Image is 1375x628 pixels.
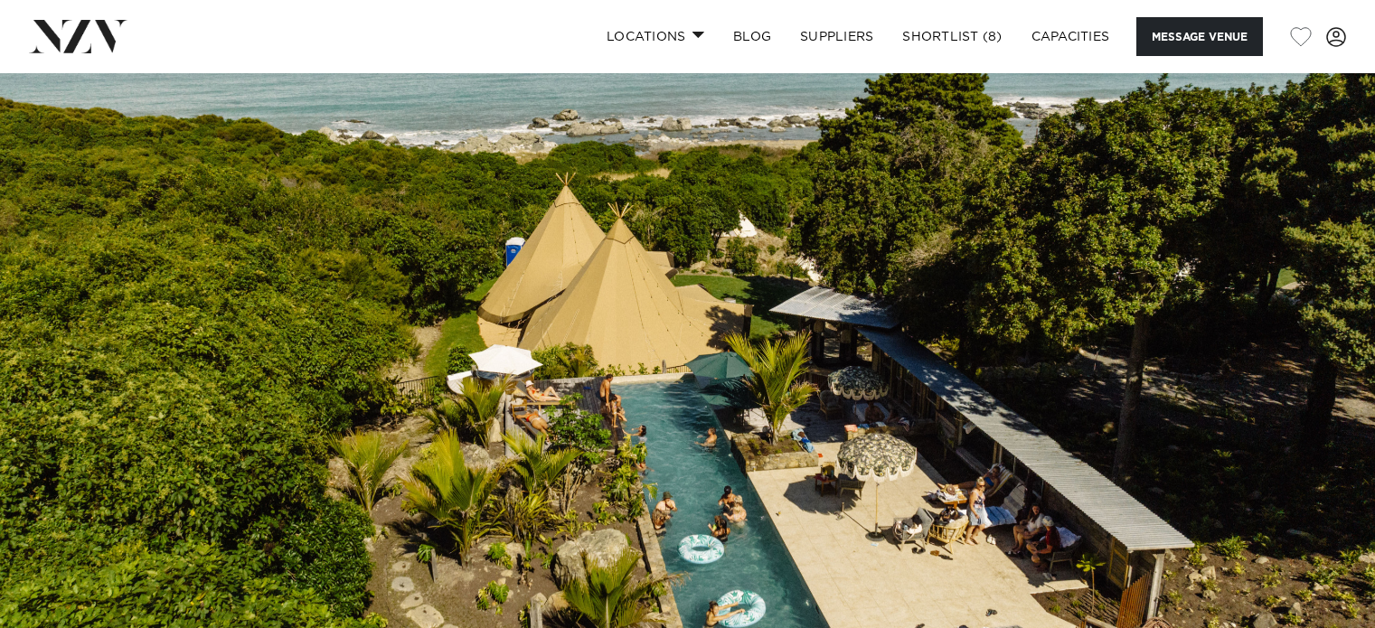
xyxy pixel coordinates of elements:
img: nzv-logo.png [29,20,127,52]
a: Locations [592,17,719,56]
button: Message Venue [1136,17,1263,56]
a: SUPPLIERS [786,17,888,56]
a: BLOG [719,17,786,56]
a: Shortlist (8) [888,17,1016,56]
a: Capacities [1017,17,1125,56]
